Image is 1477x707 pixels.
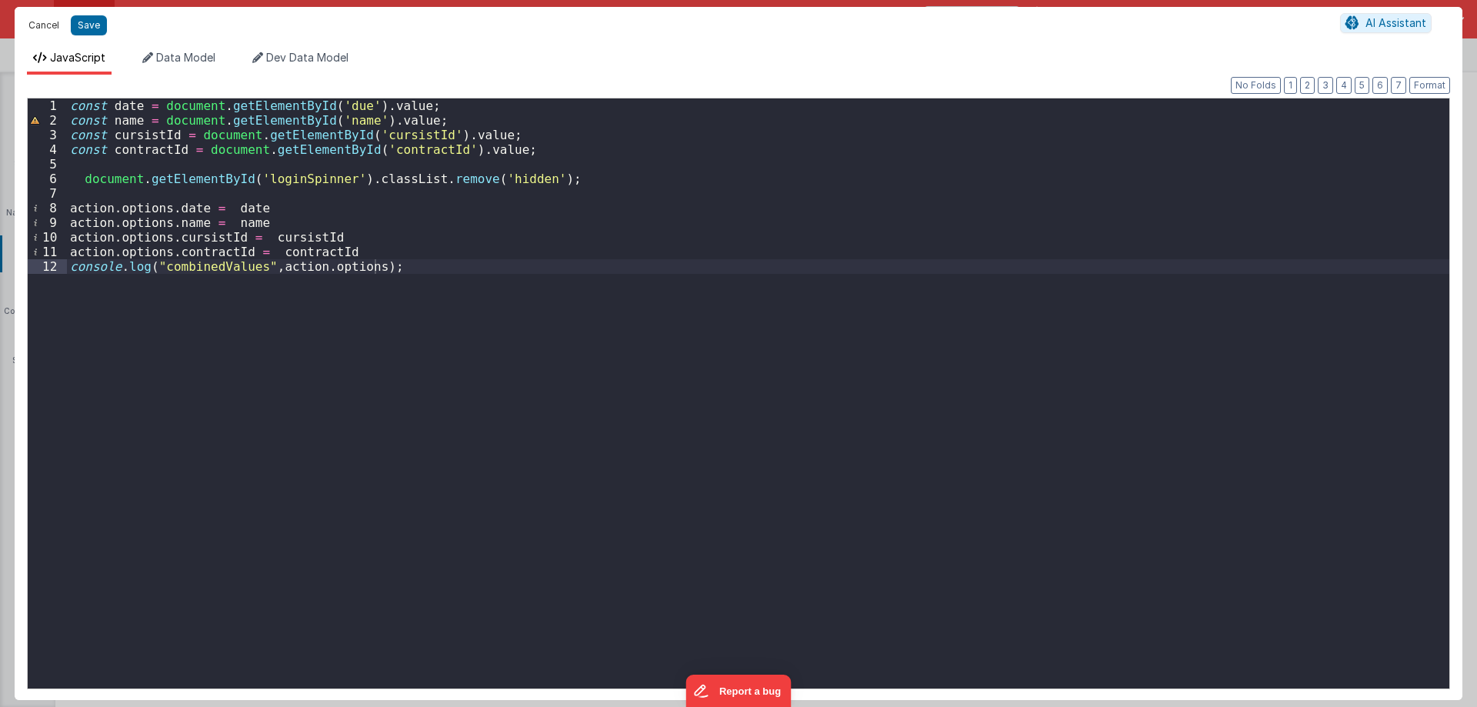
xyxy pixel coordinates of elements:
[1391,77,1406,94] button: 7
[1340,13,1432,33] button: AI Assistant
[1231,77,1281,94] button: No Folds
[28,172,67,186] div: 6
[28,113,67,128] div: 2
[1284,77,1297,94] button: 1
[28,245,67,259] div: 11
[71,15,107,35] button: Save
[28,201,67,215] div: 8
[1409,77,1450,94] button: Format
[1355,77,1369,94] button: 5
[1318,77,1333,94] button: 3
[28,142,67,157] div: 4
[1300,77,1315,94] button: 2
[28,157,67,172] div: 5
[28,215,67,230] div: 9
[28,230,67,245] div: 10
[28,128,67,142] div: 3
[1372,77,1388,94] button: 6
[21,15,67,36] button: Cancel
[1336,77,1352,94] button: 4
[28,186,67,201] div: 7
[686,675,792,707] iframe: Marker.io feedback button
[50,51,105,64] span: JavaScript
[28,259,67,274] div: 12
[266,51,348,64] span: Dev Data Model
[1365,16,1426,29] span: AI Assistant
[156,51,215,64] span: Data Model
[28,98,67,113] div: 1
